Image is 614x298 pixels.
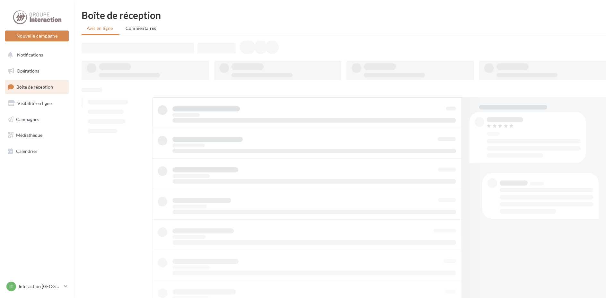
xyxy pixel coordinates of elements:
a: Calendrier [4,145,70,158]
a: Médiathèque [4,128,70,142]
span: Campagnes [16,116,39,122]
span: Calendrier [16,148,38,154]
span: Visibilité en ligne [17,101,52,106]
span: IT [9,283,13,290]
a: Boîte de réception [4,80,70,94]
span: Boîte de réception [16,84,53,90]
button: Nouvelle campagne [5,31,69,41]
a: IT Interaction [GEOGRAPHIC_DATA] [5,280,69,293]
span: Médiathèque [16,132,42,138]
div: Boîte de réception [82,10,606,20]
p: Interaction [GEOGRAPHIC_DATA] [19,283,61,290]
span: Notifications [17,52,43,57]
a: Opérations [4,64,70,78]
span: Opérations [17,68,39,74]
a: Visibilité en ligne [4,97,70,110]
a: Campagnes [4,113,70,126]
span: Commentaires [126,25,156,31]
button: Notifications [4,48,67,62]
